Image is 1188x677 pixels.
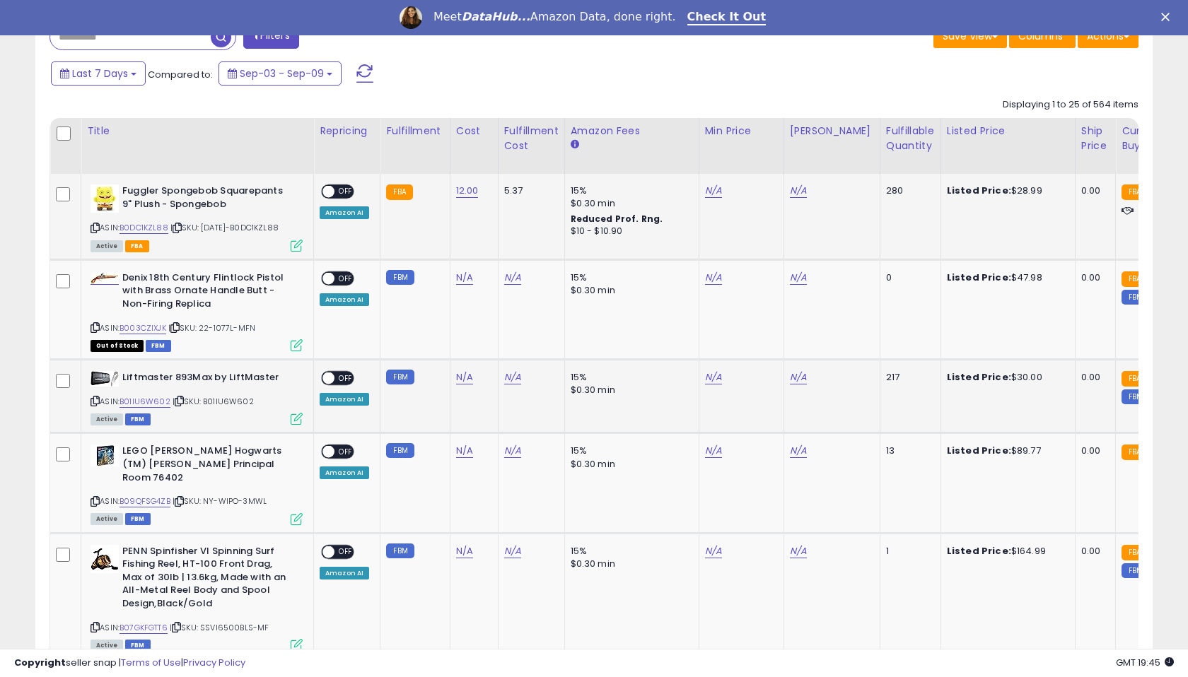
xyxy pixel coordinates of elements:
[947,184,1011,197] b: Listed Price:
[120,222,168,234] a: B0DC1KZL88
[705,271,722,285] a: N/A
[122,271,294,314] b: Denix 18th Century Flintlock Pistol with Brass Ornate Handle Butt - Non-Firing Replica
[386,443,414,458] small: FBM
[51,61,146,86] button: Last 7 Days
[571,124,693,139] div: Amazon Fees
[120,396,170,408] a: B01IU6W602
[120,622,168,634] a: B07GKFGTT6
[886,124,935,153] div: Fulfillable Quantity
[456,271,473,285] a: N/A
[790,444,807,458] a: N/A
[886,445,930,457] div: 13
[947,184,1064,197] div: $28.99
[886,184,930,197] div: 280
[1122,271,1148,287] small: FBA
[122,545,294,614] b: PENN Spinfisher VI Spinning Surf Fishing Reel, HT-100 Front Drag, Max of 30lb | 13.6kg, Made with...
[790,124,874,139] div: [PERSON_NAME]
[1116,656,1174,669] span: 2025-09-17 19:45 GMT
[14,657,245,670] div: seller snap | |
[571,213,663,225] b: Reduced Prof. Rng.
[120,495,170,507] a: B09QFSG4ZB
[571,445,688,457] div: 15%
[14,656,66,669] strong: Copyright
[947,445,1064,457] div: $89.77
[504,370,521,384] a: N/A
[705,544,722,558] a: N/A
[1081,271,1105,284] div: 0.00
[705,370,722,384] a: N/A
[886,545,930,558] div: 1
[320,466,369,479] div: Amazon AI
[571,184,688,197] div: 15%
[334,272,357,284] span: OFF
[571,271,688,284] div: 15%
[122,184,294,214] b: Fuggler Spongebob Squarepants 9" Plush - Spongebob
[790,271,807,285] a: N/A
[886,371,930,384] div: 217
[320,124,374,139] div: Repricing
[91,445,303,523] div: ASIN:
[320,206,369,219] div: Amazon AI
[504,124,559,153] div: Fulfillment Cost
[687,10,767,25] a: Check It Out
[91,371,303,423] div: ASIN:
[243,24,298,49] button: Filters
[705,444,722,458] a: N/A
[91,371,119,387] img: 31zQre1BzoL._SL40_.jpg
[168,322,255,334] span: | SKU: 22-1077L-MFN
[1122,290,1149,305] small: FBM
[571,545,688,558] div: 15%
[1122,545,1148,560] small: FBA
[146,340,171,352] span: FBM
[334,372,357,384] span: OFF
[1122,445,1148,460] small: FBA
[125,413,151,425] span: FBM
[91,184,119,213] img: 41mLHKRtwdL._SL40_.jpg
[334,546,357,558] span: OFF
[1003,98,1138,112] div: Displaying 1 to 25 of 564 items
[334,186,357,198] span: OFF
[947,271,1011,284] b: Listed Price:
[1161,13,1175,21] div: Close
[790,370,807,384] a: N/A
[386,370,414,384] small: FBM
[947,370,1011,384] b: Listed Price:
[1081,184,1105,197] div: 0.00
[456,124,492,139] div: Cost
[947,544,1011,558] b: Listed Price:
[91,545,119,573] img: 41gXtcfMswL._SL40_.jpg
[91,240,123,252] span: All listings currently available for purchase on Amazon
[571,558,688,570] div: $0.30 min
[91,513,123,525] span: All listings currently available for purchase on Amazon
[320,567,369,579] div: Amazon AI
[1009,24,1076,48] button: Columns
[72,66,128,81] span: Last 7 Days
[91,340,144,352] span: All listings that are currently out of stock and unavailable for purchase on Amazon
[1122,184,1148,200] small: FBA
[947,124,1069,139] div: Listed Price
[122,445,294,488] b: LEGO [PERSON_NAME] Hogwarts (TM) [PERSON_NAME] Principal Room 76402
[1081,371,1105,384] div: 0.00
[571,384,688,396] div: $0.30 min
[433,10,676,24] div: Meet Amazon Data, done right.
[933,24,1007,48] button: Save View
[886,271,930,284] div: 0
[91,445,119,466] img: 41oQVDac8SL._SL40_.jpg
[947,545,1064,558] div: $164.99
[386,124,443,139] div: Fulfillment
[386,543,414,558] small: FBM
[121,656,181,669] a: Terms of Use
[91,184,303,250] div: ASIN:
[320,393,369,406] div: Amazon AI
[240,66,324,81] span: Sep-03 - Sep-09
[1122,389,1149,404] small: FBM
[504,271,521,285] a: N/A
[462,10,530,23] i: DataHub...
[571,284,688,297] div: $0.30 min
[504,544,521,558] a: N/A
[790,544,807,558] a: N/A
[1078,24,1138,48] button: Actions
[456,370,473,384] a: N/A
[1122,563,1149,578] small: FBM
[1081,445,1105,457] div: 0.00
